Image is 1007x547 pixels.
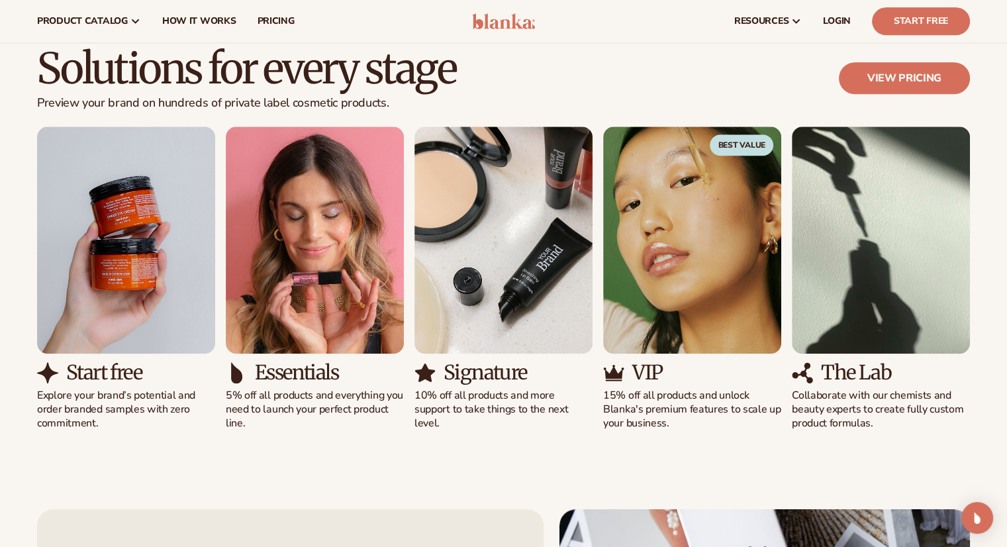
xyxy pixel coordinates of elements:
[37,126,215,430] div: 1 / 5
[872,7,970,35] a: Start Free
[632,362,662,383] h3: VIP
[603,389,781,430] p: 15% off all products and unlock Blanka's premium features to scale up your business.
[792,362,813,383] img: Shopify Image 19
[792,389,970,430] p: Collaborate with our chemists and beauty experts to create fully custom product formulas.
[37,126,215,354] img: Shopify Image 10
[414,126,593,430] div: 3 / 5
[37,362,58,383] img: Shopify Image 11
[255,362,338,383] h3: Essentials
[226,389,404,430] p: 5% off all products and everything you need to launch your perfect product line.
[603,362,624,383] img: Shopify Image 17
[226,126,404,354] img: Shopify Image 12
[162,16,236,26] span: How It Works
[603,126,781,354] img: Shopify Image 16
[37,16,128,26] span: product catalog
[792,126,970,430] div: 5 / 5
[472,13,535,29] img: logo
[414,389,593,430] p: 10% off all products and more support to take things to the next level.
[37,46,456,91] h2: Solutions for every stage
[66,362,142,383] h3: Start free
[414,126,593,354] img: Shopify Image 14
[792,126,970,354] img: Shopify Image 18
[226,126,404,430] div: 2 / 5
[734,16,789,26] span: resources
[444,362,527,383] h3: Signature
[839,62,970,94] a: View pricing
[603,126,781,430] div: 4 / 5
[823,16,851,26] span: LOGIN
[821,362,891,383] h3: The Lab
[257,16,294,26] span: pricing
[37,389,215,430] p: Explore your brand’s potential and order branded samples with zero commitment.
[710,134,773,156] span: Best Value
[37,96,456,111] p: Preview your brand on hundreds of private label cosmetic products.
[961,502,993,534] div: Open Intercom Messenger
[226,362,247,383] img: Shopify Image 13
[414,362,436,383] img: Shopify Image 15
